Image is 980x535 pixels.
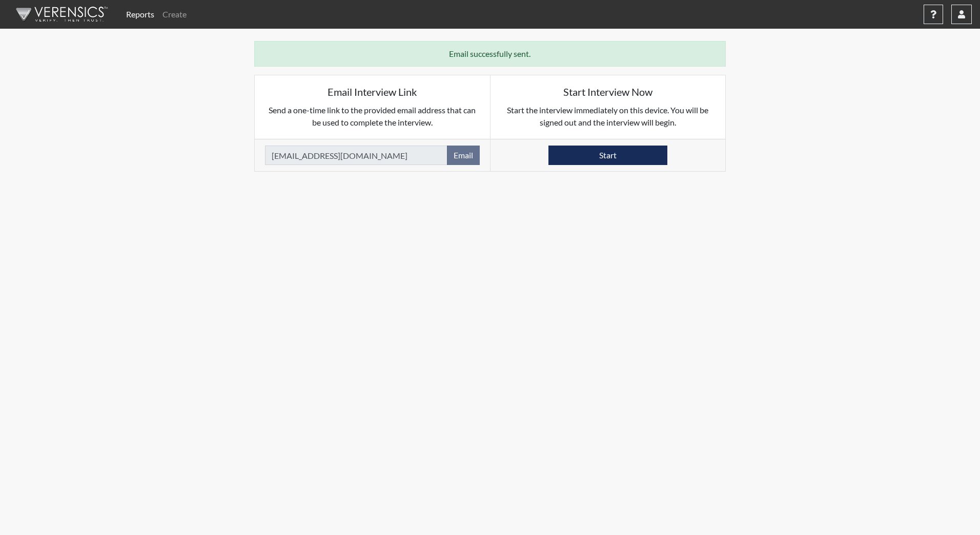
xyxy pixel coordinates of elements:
p: Start the interview immediately on this device. You will be signed out and the interview will begin. [501,104,716,129]
h5: Start Interview Now [501,86,716,98]
h5: Email Interview Link [265,86,480,98]
p: Email successfully sent. [265,48,715,60]
a: Reports [122,4,158,25]
p: Send a one-time link to the provided email address that can be used to complete the interview. [265,104,480,129]
button: Email [447,146,480,165]
a: Create [158,4,191,25]
input: Email Address [265,146,447,165]
button: Start [548,146,667,165]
